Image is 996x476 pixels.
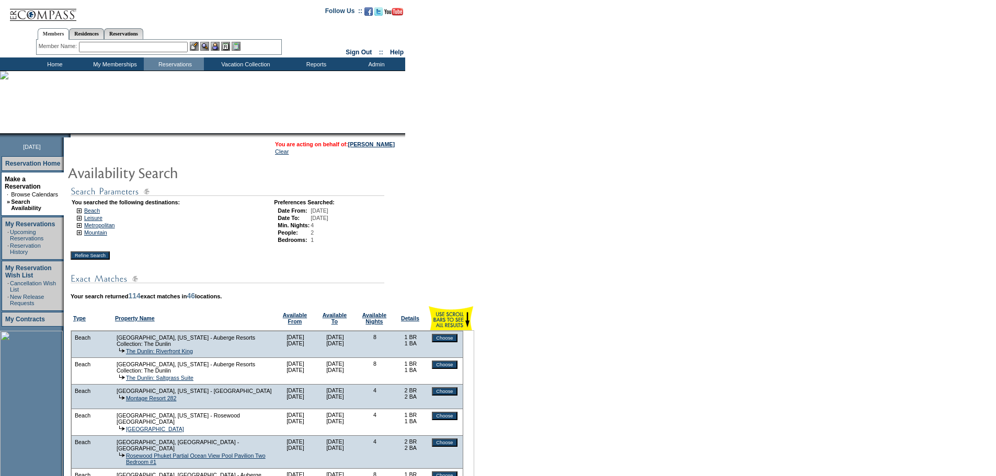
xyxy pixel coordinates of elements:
b: Available To [323,312,347,324]
a: Property Name [115,315,155,321]
a: Montage Resort 282 [126,395,177,401]
td: 8 [355,358,395,385]
a: Rosewood Phuket Partial Ocean View Pool Pavilion Two Bedroom #1 [126,452,266,465]
td: 4 [355,436,395,469]
a: Reservations [104,28,143,39]
a: Leisure [84,215,102,221]
nobr: 1 BR 1 BA [405,361,417,373]
input: Choose [432,438,457,447]
td: 4 [355,409,395,436]
td: · [7,229,9,241]
a: New Release Requests [10,294,44,306]
td: [DATE] [DATE] [276,436,315,469]
a: Help [390,49,404,56]
a: Members [38,28,70,40]
img: Impersonate [211,42,220,51]
a: Upcoming Reservations [10,229,43,241]
a: Follow us on Twitter [374,10,383,17]
td: [DATE] [DATE] [315,436,355,469]
td: [GEOGRAPHIC_DATA], [US_STATE] - Auberge Resorts Collection: The Dunlin [116,334,273,347]
div: Member Name: [39,42,79,51]
a: Beach [84,207,100,214]
nobr: 1 BR 1 BA [405,412,417,424]
span: 1 [311,237,314,243]
td: [DATE] [DATE] [276,331,315,358]
td: [DATE] [DATE] [315,409,355,436]
td: Beach [74,438,91,446]
b: People: [278,229,298,236]
td: Vacation Collection [204,57,285,71]
td: [DATE] [DATE] [315,358,355,385]
a: Make a Reservation [5,176,41,190]
a: Type [73,315,86,321]
img: scroll.gif [429,306,473,330]
span: :: [379,49,383,56]
nobr: 2 BR 2 BA [405,438,417,451]
a: My Reservations [5,220,55,228]
b: Date From: [278,207,307,214]
td: [GEOGRAPHIC_DATA], [US_STATE] - Auberge Resorts Collection: The Dunlin [116,361,273,374]
a: The Dunlin: Saltgrass Suite [126,375,193,381]
td: [GEOGRAPHIC_DATA], [US_STATE] - Rosewood [GEOGRAPHIC_DATA] [116,412,273,425]
a: Subscribe to our YouTube Channel [384,10,403,17]
a: Mountain [84,229,107,236]
td: Follow Us :: [325,6,362,19]
td: 8 [355,331,395,358]
b: Bedrooms: [278,237,307,243]
input: Choose [432,387,457,396]
td: Beach [74,412,91,419]
td: [DATE] [DATE] [315,331,355,358]
span: [DATE] [23,144,41,150]
a: Details [401,315,419,321]
b: Available Nights [362,312,386,324]
img: blank.gif [71,133,72,137]
span: [DATE] [311,215,328,221]
b: Available From [283,312,307,324]
span: 2 [311,229,314,236]
input: Choose [432,334,457,342]
td: [GEOGRAPHIC_DATA], [GEOGRAPHIC_DATA] - [GEOGRAPHIC_DATA] [116,438,273,452]
img: View [200,42,209,51]
td: My Memberships [84,57,144,71]
img: Become our fan on Facebook [364,7,373,16]
td: Reports [285,57,345,71]
td: [GEOGRAPHIC_DATA], [US_STATE] - [GEOGRAPHIC_DATA] [116,387,273,394]
img: b_calculator.gif [232,42,241,51]
td: · [7,294,9,306]
td: Reservations [144,57,204,71]
a: Search Availability [11,199,41,211]
td: · [7,280,9,293]
nobr: 1 BR 1 BA [405,334,417,346]
span: You are acting on behalf of: [275,141,395,147]
a: Reservation Home [5,160,60,167]
span: 114 [128,292,140,300]
td: · [7,242,9,255]
img: Reservations [221,42,230,51]
a: Sign Out [346,49,372,56]
a: Browse Calendars [11,191,58,198]
span: 4 [311,222,314,228]
span: [DATE] [311,207,328,214]
td: [DATE] [DATE] [276,358,315,385]
td: Beach [74,334,91,341]
td: [DATE] [DATE] [276,409,315,436]
td: [DATE] [DATE] [315,385,355,409]
a: Metropolitan [84,222,115,228]
a: My Contracts [5,316,45,323]
input: Choose [432,412,457,420]
a: The Dunlin: Riverfront King [126,348,193,354]
img: Follow us on Twitter [374,7,383,16]
td: [DATE] [DATE] [276,385,315,409]
a: AvailableTo [323,312,347,324]
td: · [7,191,10,198]
td: Home [24,57,84,71]
a: Cancellation Wish List [10,280,56,293]
a: Become our fan on Facebook [364,10,373,17]
b: Date To: [278,215,300,221]
a: AvailableFrom [283,312,307,324]
img: Subscribe to our YouTube Channel [384,8,403,16]
input: Choose [432,361,457,369]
